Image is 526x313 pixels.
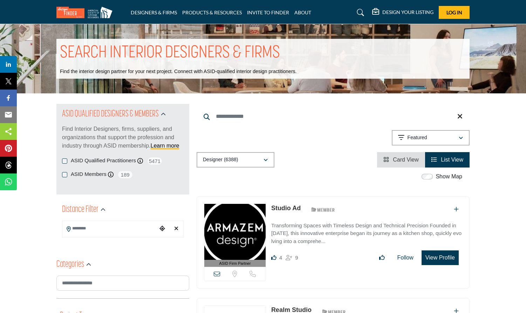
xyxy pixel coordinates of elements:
p: Find Interior Designers, firms, suppliers, and organizations that support the profession and indu... [62,125,184,150]
div: Clear search location [171,221,182,236]
a: Learn more [151,143,179,149]
a: INVITE TO FINDER [247,9,289,15]
button: Follow [393,251,418,265]
input: ASID Qualified Practitioners checkbox [62,158,67,164]
span: 189 [117,170,133,179]
button: View Profile [422,250,459,265]
span: ASID Firm Partner [219,261,251,266]
span: Log In [446,9,462,15]
a: View Card [383,157,419,163]
span: 4 [279,255,282,261]
span: 5471 [147,157,163,165]
h2: Distance Filter [62,204,98,216]
a: ASID Firm Partner [204,204,266,267]
p: Studio Ad [271,204,301,213]
a: Transforming Spaces with Timeless Design and Technical Precision Founded in [DATE], this innovati... [271,218,462,246]
a: Search [350,7,369,18]
p: Designer (6388) [203,156,238,163]
button: Like listing [375,251,389,265]
input: Search Keyword [197,108,470,125]
span: Card View [393,157,419,163]
div: DESIGN YOUR LISTING [372,8,433,17]
a: PRODUCTS & RESOURCES [182,9,242,15]
button: Log In [439,6,470,19]
input: Search Category [56,276,189,291]
p: Find the interior design partner for your next project. Connect with ASID-qualified interior desi... [60,68,296,75]
span: 9 [295,255,298,261]
h5: DESIGN YOUR LISTING [382,9,433,15]
input: Search Location [62,222,157,235]
a: Studio Ad [271,205,301,212]
label: ASID Qualified Practitioners [71,157,136,165]
img: Site Logo [56,7,116,18]
a: Add To List [454,206,459,212]
div: Followers [286,254,298,262]
p: Transforming Spaces with Timeless Design and Technical Precision Founded in [DATE], this innovati... [271,222,462,246]
label: Show Map [436,172,462,181]
button: Featured [392,130,470,145]
input: ASID Members checkbox [62,172,67,177]
button: Designer (6388) [197,152,274,168]
img: ASID Members Badge Icon [307,205,339,214]
h2: ASID QUALIFIED DESIGNERS & MEMBERS [62,108,159,121]
div: Choose your current location [157,221,168,236]
p: Featured [408,134,427,141]
li: List View [425,152,470,168]
span: List View [441,157,463,163]
h2: Categories [56,258,84,271]
i: Likes [271,255,276,260]
h1: SEARCH INTERIOR DESIGNERS & FIRMS [60,42,280,64]
img: Studio Ad [204,204,266,260]
a: DESIGNERS & FIRMS [131,9,177,15]
label: ASID Members [71,170,107,178]
a: ABOUT [294,9,311,15]
li: Card View [377,152,425,168]
a: View List [431,157,463,163]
